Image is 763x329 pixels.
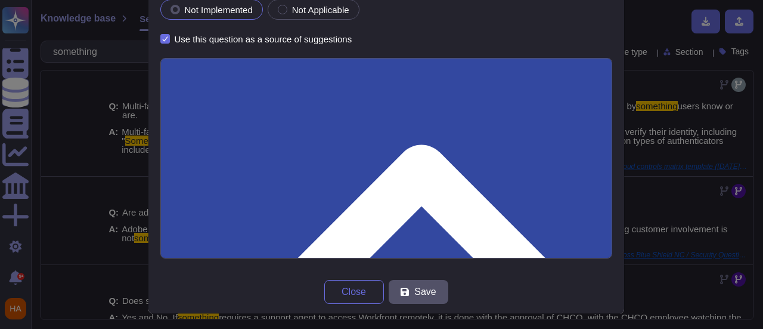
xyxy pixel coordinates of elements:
span: Not Applicable [292,5,349,15]
span: Not Implemented [185,5,253,15]
span: Save [414,287,436,297]
div: Use this question as a source of suggestions [175,35,352,44]
button: Save [389,280,448,304]
span: Close [342,287,366,297]
button: Close [324,280,384,304]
